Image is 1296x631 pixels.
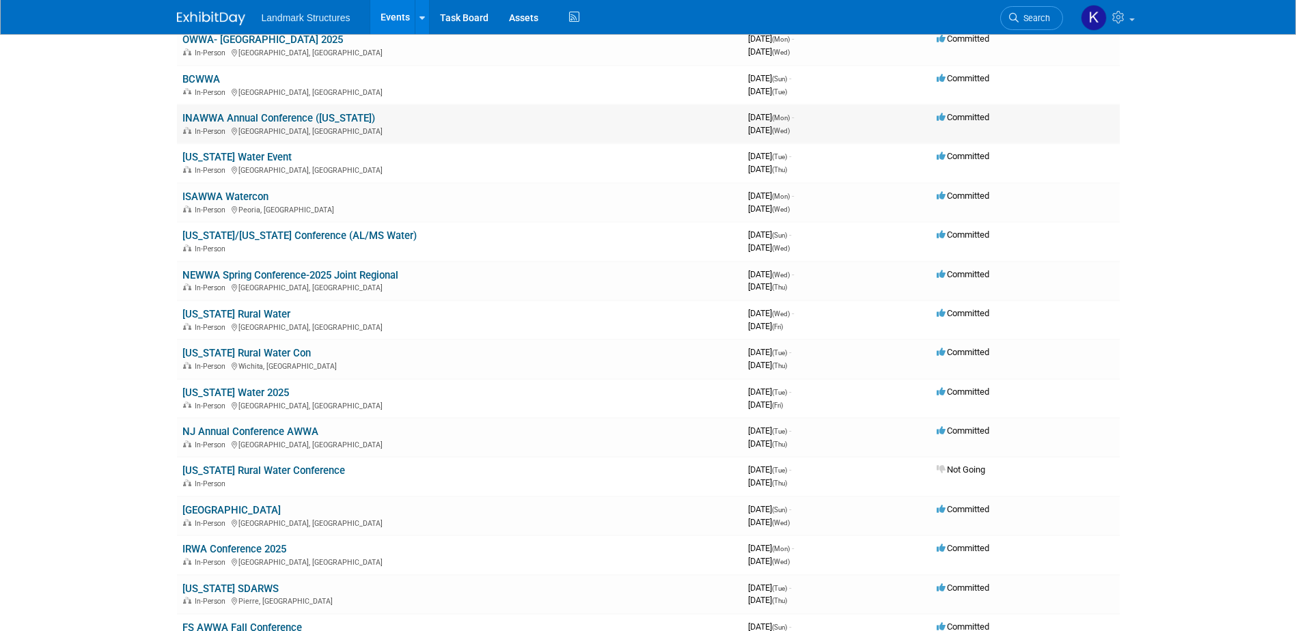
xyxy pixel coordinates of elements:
span: [DATE] [748,112,794,122]
a: ISAWWA Watercon [182,191,268,203]
span: [DATE] [748,73,791,83]
img: Katie Clarke [1081,5,1107,31]
span: In-Person [195,402,230,410]
span: Committed [937,583,989,593]
span: [DATE] [748,191,794,201]
img: In-Person Event [183,48,191,55]
span: [DATE] [748,321,783,331]
span: - [792,191,794,201]
span: Committed [937,543,989,553]
span: (Sun) [772,75,787,83]
span: - [792,543,794,553]
span: In-Person [195,440,230,449]
span: [DATE] [748,347,791,357]
span: - [789,425,791,436]
span: [DATE] [748,125,790,135]
span: - [789,464,791,475]
a: INAWWA Annual Conference ([US_STATE]) [182,112,375,124]
img: In-Person Event [183,402,191,408]
span: In-Person [195,479,230,488]
span: Search [1019,13,1050,23]
span: (Sun) [772,232,787,239]
span: (Tue) [772,349,787,356]
img: In-Person Event [183,206,191,212]
span: (Wed) [772,206,790,213]
span: (Thu) [772,479,787,487]
span: In-Person [195,597,230,606]
span: Committed [937,308,989,318]
span: [DATE] [748,86,787,96]
span: Committed [937,151,989,161]
span: [DATE] [748,425,791,436]
span: [DATE] [748,164,787,174]
div: Pierre, [GEOGRAPHIC_DATA] [182,595,737,606]
span: [DATE] [748,464,791,475]
div: Peoria, [GEOGRAPHIC_DATA] [182,204,737,214]
span: - [789,229,791,240]
img: In-Person Event [183,558,191,565]
span: Committed [937,73,989,83]
a: [US_STATE] Rural Water Conference [182,464,345,477]
span: (Thu) [772,597,787,604]
span: - [792,269,794,279]
span: [DATE] [748,595,787,605]
span: Committed [937,33,989,44]
img: In-Person Event [183,323,191,330]
img: In-Person Event [183,166,191,173]
span: In-Person [195,323,230,332]
img: In-Person Event [183,479,191,486]
div: [GEOGRAPHIC_DATA], [GEOGRAPHIC_DATA] [182,46,737,57]
span: - [789,73,791,83]
span: (Mon) [772,36,790,43]
span: Landmark Structures [262,12,350,23]
span: - [792,112,794,122]
span: (Fri) [772,323,783,331]
span: (Wed) [772,48,790,56]
span: In-Person [195,558,230,567]
span: In-Person [195,88,230,97]
span: In-Person [195,362,230,371]
a: BCWWA [182,73,220,85]
span: (Tue) [772,153,787,160]
a: [US_STATE] Rural Water [182,308,290,320]
span: [DATE] [748,229,791,240]
span: [DATE] [748,477,787,488]
img: In-Person Event [183,597,191,604]
span: [DATE] [748,387,791,397]
span: (Tue) [772,88,787,96]
span: (Wed) [772,244,790,252]
span: [DATE] [748,517,790,527]
span: (Wed) [772,519,790,527]
span: Committed [937,112,989,122]
span: In-Person [195,48,230,57]
span: (Fri) [772,402,783,409]
span: (Thu) [772,166,787,173]
span: - [789,151,791,161]
div: [GEOGRAPHIC_DATA], [GEOGRAPHIC_DATA] [182,399,737,410]
div: [GEOGRAPHIC_DATA], [GEOGRAPHIC_DATA] [182,281,737,292]
span: - [789,347,791,357]
img: In-Person Event [183,127,191,134]
span: [DATE] [748,308,794,318]
a: [US_STATE] SDARWS [182,583,279,595]
span: [DATE] [748,583,791,593]
span: - [792,308,794,318]
span: Committed [937,504,989,514]
span: In-Person [195,283,230,292]
span: [DATE] [748,399,783,410]
div: [GEOGRAPHIC_DATA], [GEOGRAPHIC_DATA] [182,164,737,175]
div: [GEOGRAPHIC_DATA], [GEOGRAPHIC_DATA] [182,556,737,567]
div: [GEOGRAPHIC_DATA], [GEOGRAPHIC_DATA] [182,86,737,97]
span: In-Person [195,127,230,136]
img: In-Person Event [183,519,191,526]
div: [GEOGRAPHIC_DATA], [GEOGRAPHIC_DATA] [182,517,737,528]
img: In-Person Event [183,244,191,251]
span: (Mon) [772,193,790,200]
img: In-Person Event [183,440,191,447]
span: [DATE] [748,504,791,514]
span: [DATE] [748,46,790,57]
span: (Wed) [772,310,790,318]
span: (Tue) [772,585,787,592]
span: (Tue) [772,466,787,474]
div: [GEOGRAPHIC_DATA], [GEOGRAPHIC_DATA] [182,125,737,136]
